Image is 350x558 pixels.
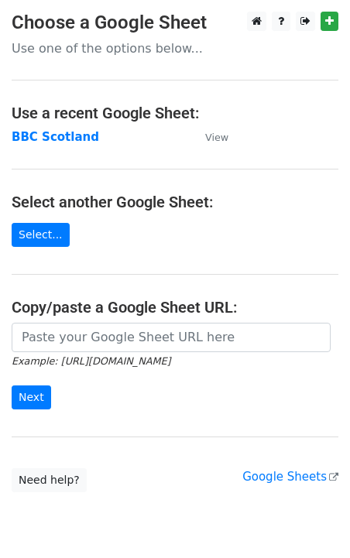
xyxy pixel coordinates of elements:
[205,132,228,143] small: View
[190,130,228,144] a: View
[12,355,170,367] small: Example: [URL][DOMAIN_NAME]
[12,130,99,144] a: BBC Scotland
[12,12,338,34] h3: Choose a Google Sheet
[12,298,338,317] h4: Copy/paste a Google Sheet URL:
[12,385,51,409] input: Next
[12,193,338,211] h4: Select another Google Sheet:
[12,104,338,122] h4: Use a recent Google Sheet:
[242,470,338,484] a: Google Sheets
[12,468,87,492] a: Need help?
[12,40,338,56] p: Use one of the options below...
[12,323,331,352] input: Paste your Google Sheet URL here
[12,223,70,247] a: Select...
